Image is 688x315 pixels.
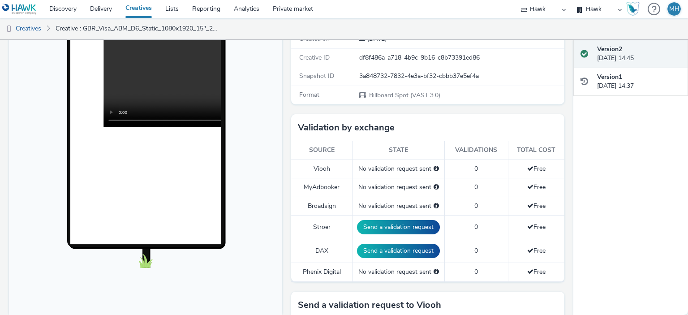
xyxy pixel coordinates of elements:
[359,72,563,81] div: 3a848732-7832-4e3a-bf32-cbbb37e5ef4a
[291,216,353,239] td: Stroer
[291,263,353,281] td: Phenix Digital
[669,2,679,16] div: MH
[299,72,334,80] span: Snapshot ID
[434,183,439,192] div: Please select a deal below and click on Send to send a validation request to MyAdbooker.
[299,91,319,99] span: Format
[359,53,563,62] div: df8f486a-a718-4b9c-9b16-c8b73391ed86
[353,141,445,160] th: State
[527,223,546,231] span: Free
[474,164,478,173] span: 0
[474,246,478,255] span: 0
[51,18,223,39] a: Creative : GBR_Visa_ABM_D6_Static_1080x1920_15"_20250808 ; EMEA_RetailBank_QR
[434,164,439,173] div: Please select a deal below and click on Send to send a validation request to Viooh.
[597,73,681,91] div: [DATE] 14:37
[597,45,681,63] div: [DATE] 14:45
[445,141,508,160] th: Validations
[474,202,478,210] span: 0
[298,298,441,312] h3: Send a validation request to Viooh
[357,244,440,258] button: Send a validation request
[597,73,622,81] strong: Version 1
[291,160,353,178] td: Viooh
[597,45,622,53] strong: Version 2
[2,4,37,15] img: undefined Logo
[527,268,546,276] span: Free
[291,141,353,160] th: Source
[626,2,643,16] a: Hawk Academy
[291,197,353,215] td: Broadsign
[357,202,440,211] div: No validation request sent
[434,268,439,276] div: Please select a deal below and click on Send to send a validation request to Phenix Digital.
[527,164,546,173] span: Free
[527,246,546,255] span: Free
[357,183,440,192] div: No validation request sent
[527,183,546,191] span: Free
[4,25,13,34] img: dooh
[527,202,546,210] span: Free
[508,141,564,160] th: Total cost
[291,178,353,197] td: MyAdbooker
[474,223,478,231] span: 0
[434,202,439,211] div: Please select a deal below and click on Send to send a validation request to Broadsign.
[298,121,395,134] h3: Validation by exchange
[291,239,353,263] td: DAX
[368,91,440,99] span: Billboard Spot (VAST 3.0)
[474,268,478,276] span: 0
[299,53,330,62] span: Creative ID
[474,183,478,191] span: 0
[626,2,640,16] img: Hawk Academy
[357,164,440,173] div: No validation request sent
[357,220,440,234] button: Send a validation request
[357,268,440,276] div: No validation request sent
